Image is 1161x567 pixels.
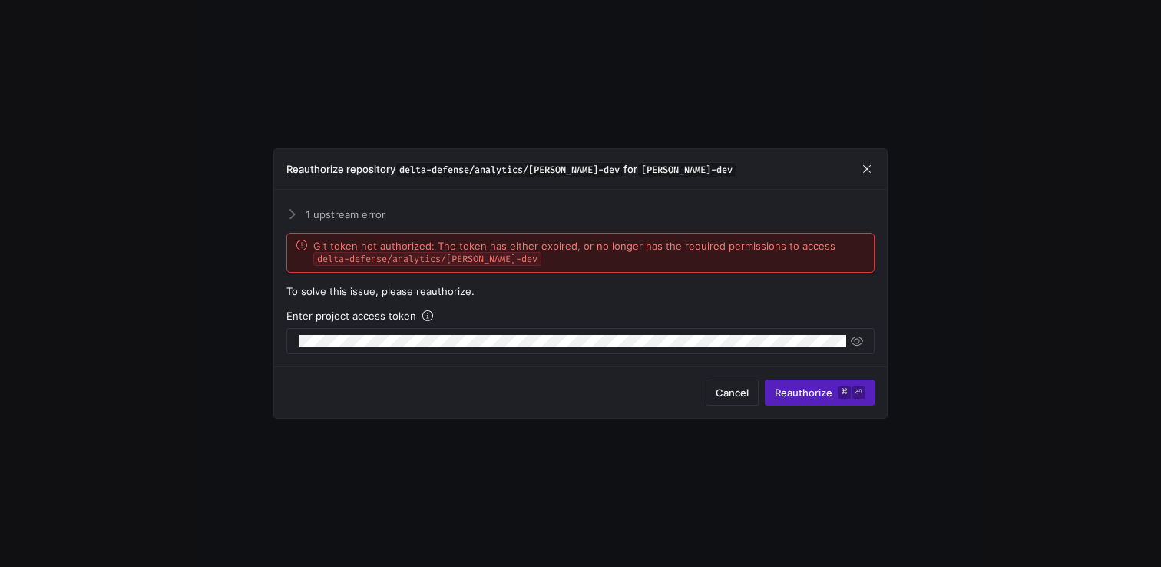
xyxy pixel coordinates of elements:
[286,310,416,322] span: Enter project access token
[286,285,875,297] div: To solve this issue, please reauthorize.
[852,386,865,399] kbd: ⏎
[395,162,623,177] span: delta-defense/analytics/[PERSON_NAME]-dev
[706,380,759,406] button: Cancel
[286,163,736,175] h3: Reauthorize repository for
[313,240,865,266] span: Git token not authorized: The token has either expired, or no longer has the required permissions...
[313,252,541,266] span: delta-defense/analytics/[PERSON_NAME]-dev
[716,386,749,399] span: Cancel
[838,386,851,399] kbd: ⌘
[637,162,736,177] span: [PERSON_NAME]-dev
[286,202,875,227] mat-expansion-panel-header: 1 upstream error
[775,386,832,399] span: Reauthorize
[765,380,875,406] button: Reauthorize⌘⏎
[306,208,875,220] span: 1 upstream error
